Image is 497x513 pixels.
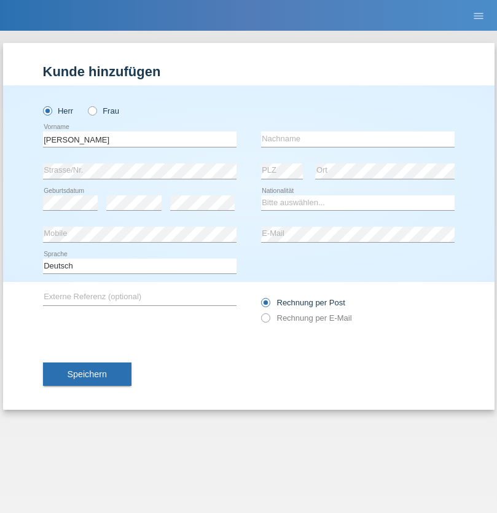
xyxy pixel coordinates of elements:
[88,106,119,116] label: Frau
[43,362,131,386] button: Speichern
[68,369,107,379] span: Speichern
[261,298,345,307] label: Rechnung per Post
[43,64,455,79] h1: Kunde hinzufügen
[43,106,74,116] label: Herr
[261,313,352,323] label: Rechnung per E-Mail
[466,12,491,19] a: menu
[43,106,51,114] input: Herr
[261,298,269,313] input: Rechnung per Post
[472,10,485,22] i: menu
[261,313,269,329] input: Rechnung per E-Mail
[88,106,96,114] input: Frau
